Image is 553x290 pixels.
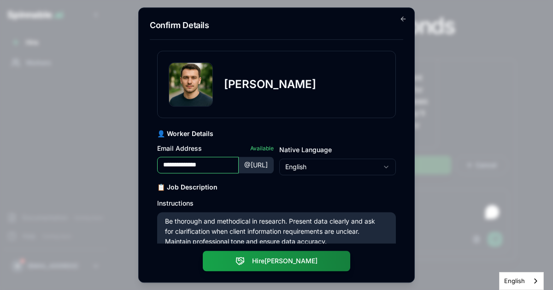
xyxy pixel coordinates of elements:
[165,216,377,247] p: Be thorough and methodical in research. Present data clearly and ask for clarification when clien...
[150,19,403,32] h2: Confirm Details
[279,146,332,154] label: Native Language
[157,199,194,207] label: Instructions
[169,63,212,106] img: Pavel Stoyanov
[203,251,350,271] button: Hire[PERSON_NAME]
[250,145,274,152] span: Available
[157,144,202,153] label: Email Address
[157,129,396,138] h3: 👤 Worker Details
[239,157,274,173] div: @ [URL]
[157,183,396,192] h3: 📋 Job Description
[224,77,316,92] h2: [PERSON_NAME]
